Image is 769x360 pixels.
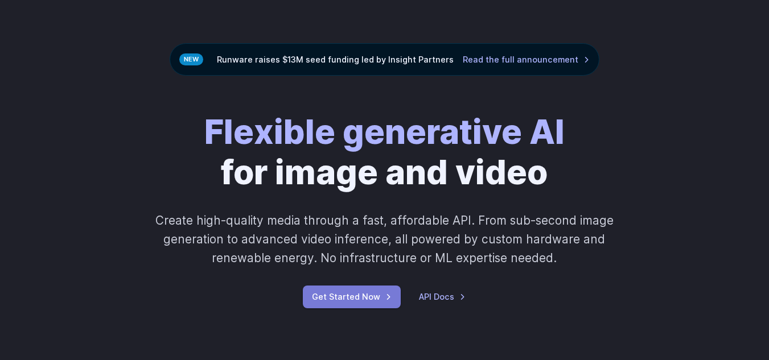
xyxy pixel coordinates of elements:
a: API Docs [419,290,466,303]
a: Read the full announcement [463,53,590,66]
strong: Flexible generative AI [204,111,565,152]
a: Get Started Now [303,285,401,308]
p: Create high-quality media through a fast, affordable API. From sub-second image generation to adv... [147,211,622,268]
h1: for image and video [204,112,565,193]
div: Runware raises $13M seed funding led by Insight Partners [170,43,599,76]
